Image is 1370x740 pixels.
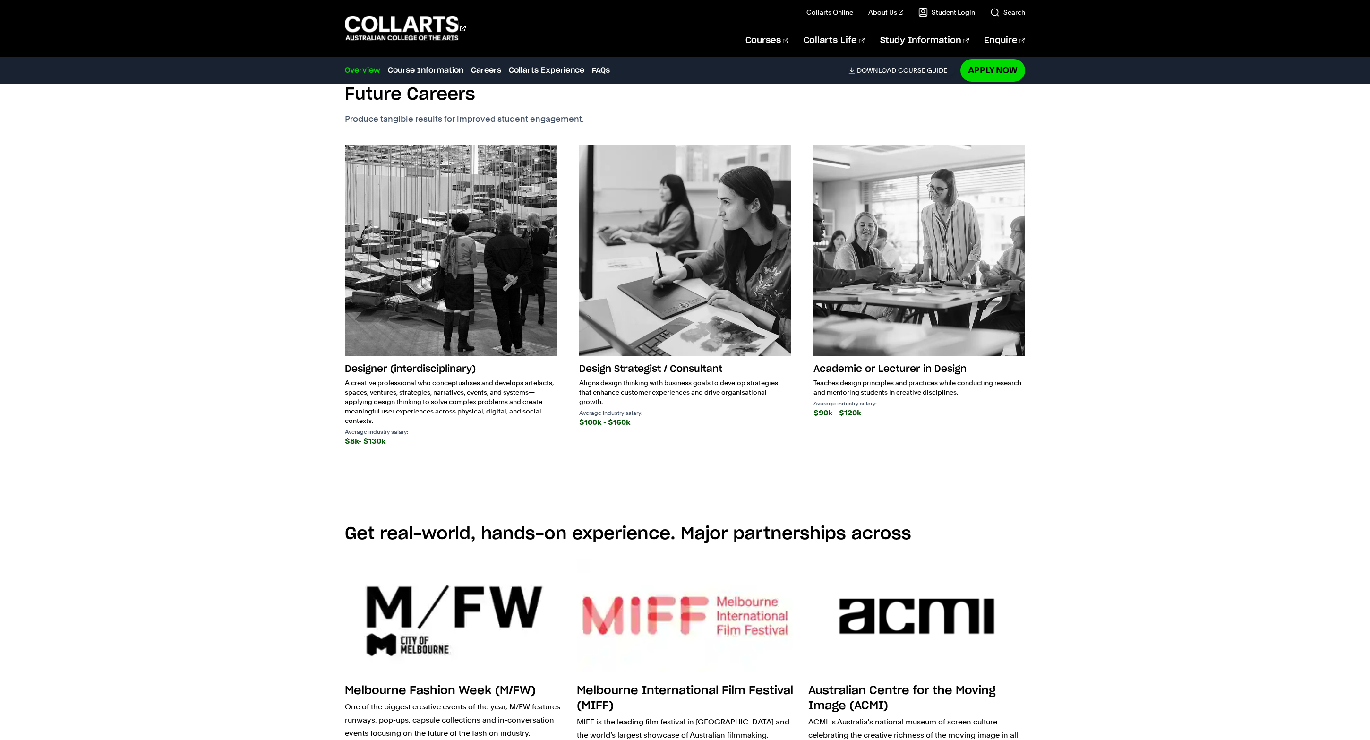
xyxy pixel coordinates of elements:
[990,8,1025,17] a: Search
[745,25,788,56] a: Courses
[577,685,793,712] h3: Melbourne International Film Festival (MIFF)
[345,112,626,126] p: Produce tangible results for improved student engagement.
[345,524,1025,544] h2: Get real-world, hands-on experience. Major partnerships across
[579,416,791,429] div: $100k - $160k
[579,360,791,378] h3: Design Strategist / Consultant
[960,59,1025,81] a: Apply Now
[813,378,1025,397] p: Teaches design principles and practices while conducting research and mentoring students in creat...
[848,66,955,75] a: DownloadCourse Guide
[345,435,557,448] div: $8k- $130k
[880,25,969,56] a: Study Information
[509,65,584,76] a: Collarts Experience
[808,685,995,712] h3: Australian Centre for the Moving Image (ACMI)
[579,410,791,416] p: Average industry salary:
[857,66,896,75] span: Download
[813,360,1025,378] h3: Academic or Lecturer in Design
[918,8,975,17] a: Student Login
[345,15,466,42] div: Go to homepage
[471,65,501,76] a: Careers
[345,685,536,697] h3: Melbourne Fashion Week (M/FW)
[806,8,853,17] a: Collarts Online
[345,84,475,105] h2: Future Careers
[345,700,562,740] p: One of the biggest creative events of the year, M/FW features runways, pop-ups, capsule collectio...
[345,360,557,378] h3: Designer (interdisciplinary)
[388,65,463,76] a: Course Information
[868,8,903,17] a: About Us
[813,406,1025,420] div: $90k - $120k
[804,25,865,56] a: Collarts Life
[345,65,380,76] a: Overview
[579,378,791,406] p: Aligns design thinking with business goals to develop strategies that enhance customer experience...
[345,429,557,435] p: Average industry salary:
[345,378,557,425] p: A creative professional who conceptualises and develops artefacts, spaces, ventures, strategies, ...
[984,25,1025,56] a: Enquire
[592,65,610,76] a: FAQs
[813,401,1025,406] p: Average industry salary:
